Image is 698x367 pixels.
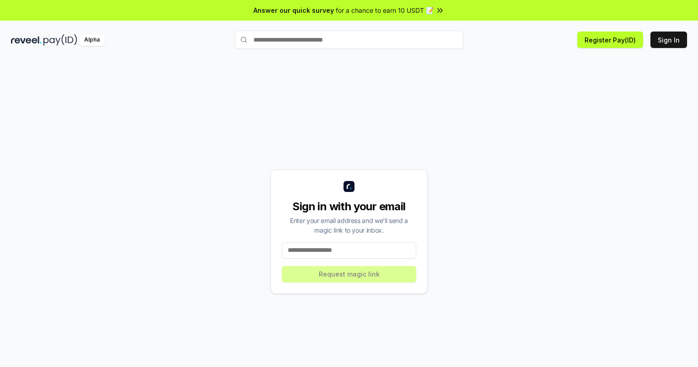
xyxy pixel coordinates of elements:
img: reveel_dark [11,34,42,46]
span: Answer our quick survey [253,5,334,15]
div: Alpha [79,34,105,46]
div: Sign in with your email [282,199,416,214]
img: pay_id [43,34,77,46]
button: Register Pay(ID) [577,32,643,48]
span: for a chance to earn 10 USDT 📝 [336,5,434,15]
div: Enter your email address and we’ll send a magic link to your inbox. [282,216,416,235]
img: logo_small [344,181,354,192]
button: Sign In [650,32,687,48]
